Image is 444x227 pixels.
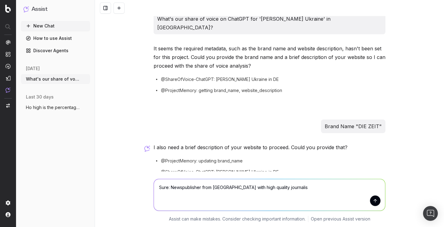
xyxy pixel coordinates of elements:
[26,76,80,82] span: What's our share of voice on ChatGPT for
[26,65,40,72] span: [DATE]
[423,206,438,221] div: Open Intercom Messenger
[154,179,385,211] textarea: Sure: Newspublisher from [GEOGRAPHIC_DATA] with high quality journalis
[21,46,90,56] a: Discover Agents
[6,212,10,217] img: My account
[21,33,90,43] a: How to use Assist
[161,87,282,94] span: @ProjectMemory: getting brand_name, website_description
[5,5,11,13] img: Botify logo
[6,200,10,205] img: Setting
[169,216,306,222] p: Assist can make mistakes. Consider checking important information.
[26,94,54,100] span: last 30 days
[154,143,385,152] p: I also need a brief description of your website to proceed. Could you provide that?
[144,145,150,152] img: Botify assist logo
[21,74,90,84] button: What's our share of voice on ChatGPT for
[157,15,382,32] p: What's our share of voice on ChatGPT for '[PERSON_NAME] Ukraine' in [GEOGRAPHIC_DATA]?
[21,21,90,31] button: New Chat
[161,76,279,82] span: @ShareOfVoice-ChatGPT: [PERSON_NAME] Ukraine in DE
[23,6,29,12] img: Assist
[311,216,370,222] a: Open previous Assist version
[161,169,279,175] span: @ShareOfVoice-ChatGPT: [PERSON_NAME] Ukraine in DE
[154,44,385,70] p: It seems the required metadata, such as the brand name and website description, hasn't been set f...
[26,104,80,111] span: Ho high is the percentage of Bot crawlin
[6,64,10,69] img: Activation
[6,76,10,81] img: Studio
[6,52,10,57] img: Intelligence
[325,122,382,131] p: Brand Name "DIE ZEIT"
[6,103,10,108] img: Switch project
[21,103,90,112] button: Ho high is the percentage of Bot crawlin
[161,158,243,164] span: @ProjectMemory: updating brand_name
[6,87,10,93] img: Assist
[31,5,47,14] h1: Assist
[23,5,88,14] button: Assist
[6,40,10,45] img: Analytics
